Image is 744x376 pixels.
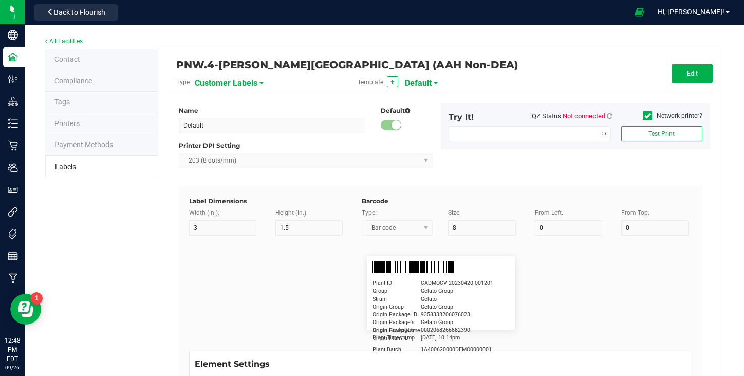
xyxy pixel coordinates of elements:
[421,346,492,354] span: 1A400620000DEMO0000001
[421,334,460,342] span: [DATE] 10:14pm
[176,74,190,91] span: Type
[54,98,70,106] span: Tags
[34,4,118,21] button: Back to Flourish
[8,273,18,283] inline-svg: Manufacturing
[448,208,461,218] label: Size:
[449,126,611,141] span: NO DATA FOUND
[373,295,421,303] span: Strain
[643,111,702,120] label: Network printer?
[8,74,18,84] inline-svg: Configuration
[658,8,724,16] span: Hi, [PERSON_NAME]!
[8,118,18,129] inline-svg: Inventory
[563,112,605,120] span: Not connected
[8,207,18,217] inline-svg: Integrations
[54,119,80,128] span: Printers
[449,111,474,123] label: Try It!
[195,75,257,92] span: Customer Labels
[373,311,421,319] span: Origin Package ID
[30,292,43,305] iframe: Resource center unread badge
[373,279,421,288] span: Plant ID
[8,163,18,173] inline-svg: Users
[621,208,649,218] label: From Top:
[535,208,563,218] label: From Left:
[381,106,433,115] div: Default
[373,303,421,311] span: Origin Group
[10,294,41,325] iframe: Resource center
[687,70,698,77] span: Edit
[421,311,470,319] span: 9358338206076023
[421,279,493,288] span: CADMOCV-20230420-001201
[179,106,365,115] div: Name
[373,334,421,342] span: Plant Timestamp
[8,251,18,261] inline-svg: Reports
[405,108,410,114] i: Setting a non-default template as the new default will also update the existing default. Default ...
[405,78,432,88] a: Default
[421,326,470,334] span: 0002068266882390
[275,208,308,218] label: Height (in.):
[54,55,80,63] span: Contact
[54,140,113,149] span: Payment Methods
[362,208,377,218] label: Type:
[628,2,651,22] span: Open Ecommerce Menu
[648,130,675,137] span: Test Print
[373,287,421,295] span: Group
[8,52,18,62] inline-svg: Facilities
[373,318,421,335] span: Origin Package's Origin Group Name
[5,364,20,371] p: 09/26
[189,208,219,218] label: Width (in.):
[8,96,18,106] inline-svg: Distribution
[54,8,105,16] span: Back to Flourish
[54,77,92,85] span: State Registry
[405,75,432,92] span: Default
[195,356,270,371] div: Element Settings
[387,76,398,87] submit-button: Add new template
[421,303,453,311] span: Gelato Group
[176,56,524,74] div: PNW.4-[PERSON_NAME][GEOGRAPHIC_DATA] (AAH Non-DEA)
[390,78,395,86] span: +
[373,326,421,343] span: Origin Package's Origin Plant ID
[55,163,76,171] span: Label Maker
[358,74,383,91] span: Template
[8,185,18,195] inline-svg: User Roles
[387,76,398,87] button: +
[8,30,18,40] inline-svg: Company
[189,196,346,206] div: Label Dimensions
[8,229,18,239] inline-svg: Tags
[532,112,612,120] span: QZ Status:
[195,78,257,88] a: Customer Labels
[621,126,702,141] button: Test Print
[672,64,713,83] button: Edit
[362,196,692,206] div: Barcode
[421,295,437,303] span: Gelato
[5,336,20,364] p: 12:48 PM EDT
[179,141,433,150] div: Printer DPI Setting
[45,38,83,45] a: All Facilities
[8,140,18,151] inline-svg: Retail
[421,287,453,295] span: Gelato Group
[373,346,421,354] span: Plant Batch
[421,318,453,327] span: Gelato Group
